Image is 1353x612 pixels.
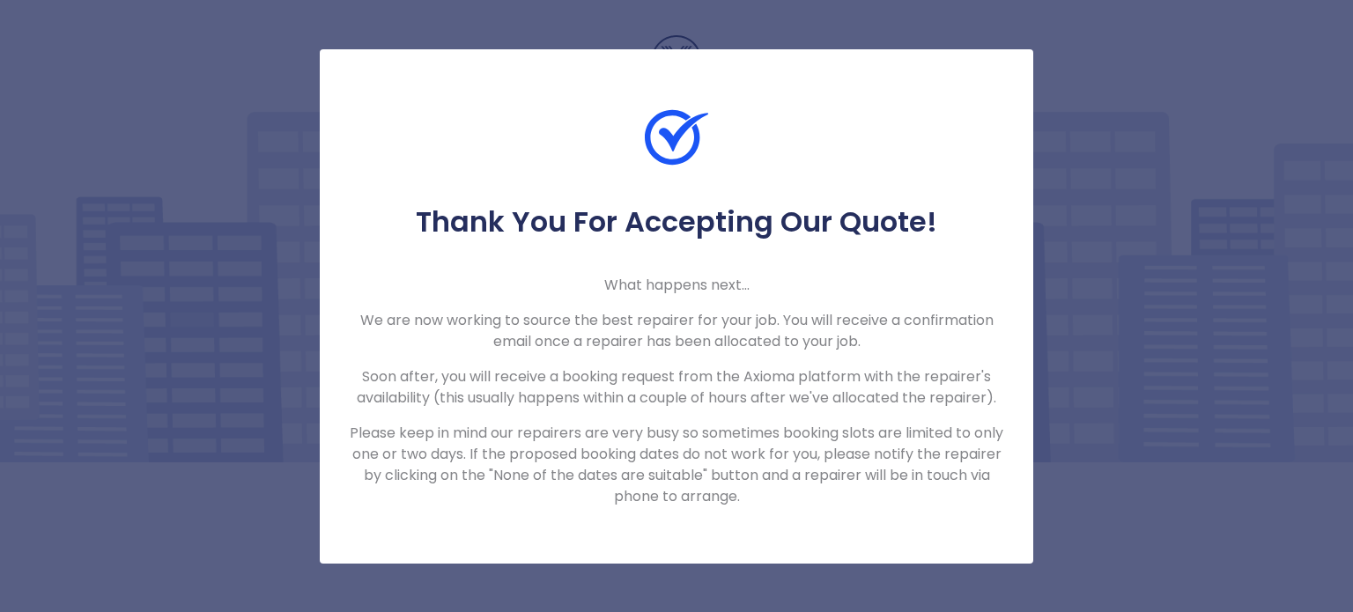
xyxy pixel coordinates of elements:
p: Please keep in mind our repairers are very busy so sometimes booking slots are limited to only on... [348,423,1005,507]
h5: Thank You For Accepting Our Quote! [348,204,1005,240]
p: Soon after, you will receive a booking request from the Axioma platform with the repairer's avail... [348,366,1005,409]
p: We are now working to source the best repairer for your job. You will receive a confirmation emai... [348,310,1005,352]
p: What happens next... [348,275,1005,296]
img: Check [645,106,708,169]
